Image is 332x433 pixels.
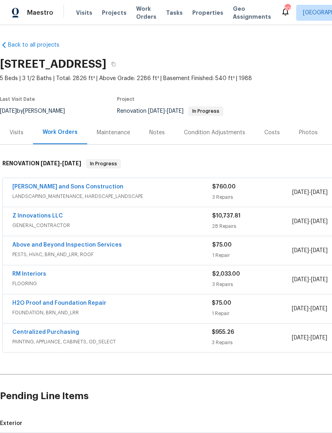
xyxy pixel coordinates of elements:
[311,219,328,224] span: [DATE]
[212,242,232,248] span: $75.00
[212,339,291,347] div: 3 Repairs
[12,251,212,259] span: PESTS, HVAC, BRN_AND_LRR, ROOF
[212,213,240,219] span: $10,737.81
[136,5,156,21] span: Work Orders
[292,335,309,341] span: [DATE]
[12,329,79,335] a: Centralized Purchasing
[166,10,183,16] span: Tasks
[12,242,122,248] a: Above and Beyond Inspection Services
[292,247,328,255] span: -
[10,129,23,137] div: Visits
[212,300,231,306] span: $75.00
[62,161,81,166] span: [DATE]
[292,276,328,284] span: -
[292,219,309,224] span: [DATE]
[299,129,318,137] div: Photos
[76,9,92,17] span: Visits
[12,309,212,317] span: FOUNDATION, BRN_AND_LRR
[12,192,212,200] span: LANDSCAPING_MAINTENANCE, HARDSCAPE_LANDSCAPE
[212,222,292,230] div: 28 Repairs
[212,271,240,277] span: $2,033.00
[97,129,130,137] div: Maintenance
[311,306,327,312] span: [DATE]
[292,190,309,195] span: [DATE]
[41,161,60,166] span: [DATE]
[12,221,212,229] span: GENERAL_CONTRACTOR
[12,338,212,346] span: PAINTING, APPLIANCE, CABINETS, OD_SELECT
[184,129,245,137] div: Condition Adjustments
[264,129,280,137] div: Costs
[117,108,223,114] span: Renovation
[292,305,327,313] span: -
[12,271,46,277] a: RM Interiors
[292,217,328,225] span: -
[148,108,165,114] span: [DATE]
[106,57,121,71] button: Copy Address
[149,129,165,137] div: Notes
[212,184,236,190] span: $760.00
[148,108,184,114] span: -
[233,5,271,21] span: Geo Assignments
[117,97,135,102] span: Project
[189,109,223,114] span: In Progress
[212,329,234,335] span: $955.26
[12,300,106,306] a: H2O Proof and Foundation Repair
[311,190,328,195] span: [DATE]
[311,335,327,341] span: [DATE]
[102,9,127,17] span: Projects
[167,108,184,114] span: [DATE]
[292,188,328,196] span: -
[311,277,328,282] span: [DATE]
[212,280,292,288] div: 3 Repairs
[285,5,290,13] div: 102
[292,248,309,253] span: [DATE]
[311,248,328,253] span: [DATE]
[212,193,292,201] div: 3 Repairs
[27,9,53,17] span: Maestro
[2,159,81,168] h6: RENOVATION
[12,213,63,219] a: Z Innovations LLC
[87,160,120,168] span: In Progress
[212,310,291,317] div: 1 Repair
[12,280,212,288] span: FLOORING
[292,334,327,342] span: -
[41,161,81,166] span: -
[292,306,309,312] span: [DATE]
[292,277,309,282] span: [DATE]
[192,9,223,17] span: Properties
[43,128,78,136] div: Work Orders
[212,251,292,259] div: 1 Repair
[12,184,123,190] a: [PERSON_NAME] and Sons Construction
